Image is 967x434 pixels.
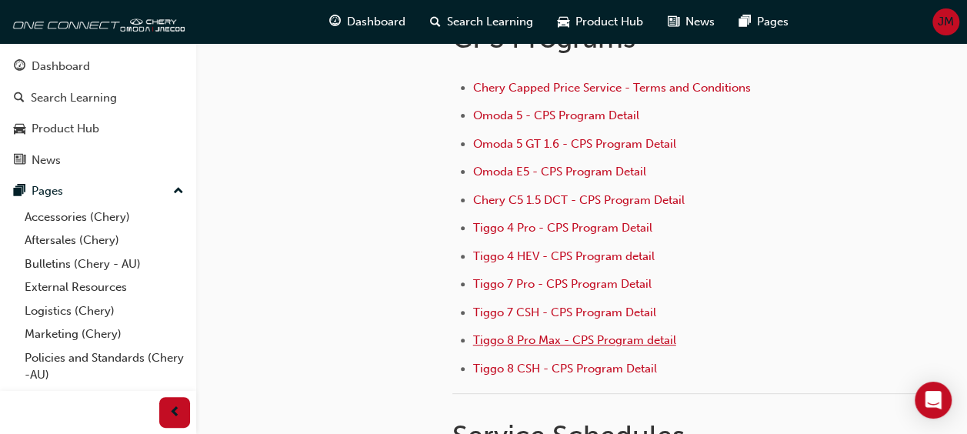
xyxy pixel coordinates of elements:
span: up-icon [173,182,184,202]
span: guage-icon [14,60,25,74]
span: car-icon [14,122,25,136]
div: Product Hub [32,120,99,138]
a: Tiggo 4 HEV - CPS Program detail [473,249,655,263]
span: prev-icon [169,403,181,422]
span: search-icon [14,92,25,105]
div: Dashboard [32,58,90,75]
a: Marketing (Chery) [18,322,190,346]
span: Dashboard [347,13,405,31]
span: Search Learning [447,13,533,31]
a: Tiggo 7 Pro - CPS Program Detail [473,277,652,291]
div: News [32,152,61,169]
span: pages-icon [14,185,25,199]
a: Tiggo 4 Pro - CPS Program Detail [473,221,652,235]
a: Bulletins (Chery - AU) [18,252,190,276]
a: Omoda E5 - CPS Program Detail [473,165,646,179]
span: news-icon [14,154,25,168]
span: car-icon [558,12,569,32]
button: Pages [6,177,190,205]
div: Pages [32,182,63,200]
span: News [685,13,715,31]
a: guage-iconDashboard [317,6,418,38]
a: car-iconProduct Hub [545,6,655,38]
span: search-icon [430,12,441,32]
a: External Resources [18,275,190,299]
a: Omoda 5 - CPS Program Detail [473,108,639,122]
a: Product Hub [6,115,190,143]
a: Search Learning [6,84,190,112]
span: news-icon [668,12,679,32]
a: Logistics (Chery) [18,299,190,323]
a: Dashboard [6,52,190,81]
span: guage-icon [329,12,341,32]
a: Tiggo 8 Pro Max - CPS Program detail [473,333,676,347]
button: DashboardSearch LearningProduct HubNews [6,49,190,177]
a: Tiggo 7 CSH - CPS Program Detail [473,305,656,319]
span: pages-icon [739,12,751,32]
div: Search Learning [31,89,117,107]
a: search-iconSearch Learning [418,6,545,38]
img: oneconnect [8,6,185,37]
a: news-iconNews [655,6,727,38]
a: News [6,146,190,175]
a: Tiggo 8 CSH - CPS Program Detail [473,362,657,376]
a: Policies and Standards (Chery -AU) [18,346,190,387]
a: Accessories (Chery) [18,205,190,229]
button: JM [932,8,959,35]
a: Omoda 5 GT 1.6 - CPS Program Detail [473,137,676,151]
span: Product Hub [575,13,643,31]
a: pages-iconPages [727,6,801,38]
span: Pages [757,13,789,31]
div: Open Intercom Messenger [915,382,952,419]
a: Chery C5 1.5 DCT - CPS Program Detail [473,193,685,207]
span: JM [938,13,954,31]
a: Technical Hub Workshop information [18,387,190,428]
a: Aftersales (Chery) [18,229,190,252]
a: Chery Capped Price Service - Terms and Conditions [473,81,751,95]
